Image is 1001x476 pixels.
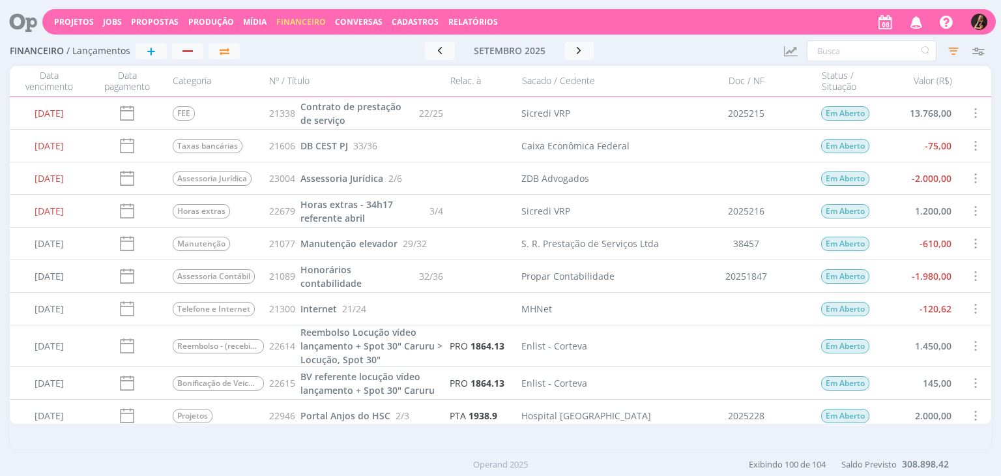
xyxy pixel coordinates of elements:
span: Em Aberto [822,139,870,153]
span: 22679 [269,204,295,218]
div: Sicredi VRP [522,204,571,218]
div: Valor (R$) [880,70,959,93]
div: Status / Situação [815,70,880,93]
span: FEE [173,106,195,121]
a: Projetos [54,16,94,27]
span: Em Aberto [822,269,870,284]
span: 21089 [269,269,295,283]
b: 1938.9 [469,409,498,422]
div: -610,00 [880,228,959,260]
div: 13.768,00 [880,97,959,129]
div: Sicredi VRP [522,106,571,120]
a: Jobs [103,16,122,27]
div: -75,00 [880,130,959,162]
a: Manutenção elevador [300,237,398,250]
span: Reembolso - (recebimento) [173,339,264,353]
b: 308.898,42 [902,458,949,470]
div: Caixa Econômica Federal [522,139,630,153]
div: 145,00 [880,367,959,399]
span: DB CEST PJ [300,140,348,152]
span: Horas extras - 34h17 referente abril [300,198,393,224]
div: [DATE] [10,228,88,260]
button: setembro 2025 [455,42,564,60]
span: Saldo Previsto [841,458,897,470]
span: setembro 2025 [474,44,545,57]
span: Em Aberto [822,171,870,186]
div: [DATE] [10,260,88,292]
span: 22614 [269,339,295,353]
div: -1.980,00 [880,260,959,292]
span: Assessoria Contábil [173,269,255,284]
button: + [136,43,167,59]
div: -120,62 [880,293,959,325]
div: 20251847 [678,260,815,292]
div: [DATE] [10,400,88,432]
a: PRO1864.13 [450,339,505,353]
div: Sacado / Cedente [515,70,678,93]
span: Financeiro [276,16,326,27]
a: Portal Anjos do HSC [300,409,390,423]
span: Reembolso Locução vídeo lançamento + Spot 30" Caruru > Locução, Spot 30" [300,326,442,366]
div: MHNet [522,302,553,316]
div: Categoria [166,70,264,93]
b: 1864.13 [471,377,505,389]
a: Relatórios [448,16,498,27]
div: Enlist - Corteva [522,339,588,353]
span: Nº / Título [269,76,310,87]
div: Hospital [GEOGRAPHIC_DATA] [522,409,652,423]
span: 29/32 [403,237,427,250]
span: 2/6 [388,171,402,185]
button: Produção [184,17,238,27]
div: [DATE] [10,162,88,194]
span: Propostas [131,16,179,27]
span: Em Aberto [822,302,870,316]
div: -2.000,00 [880,162,959,194]
span: 22946 [269,409,295,423]
span: Assessoria Jurídica [173,171,252,186]
a: Mídia [243,16,267,27]
span: Horas extras [173,204,230,218]
div: [DATE] [10,97,88,129]
span: 21338 [269,106,295,120]
span: 22615 [269,376,295,390]
span: 32/36 [420,269,444,283]
span: / Lançamentos [66,46,130,57]
span: Cadastros [392,16,439,27]
button: Relatórios [444,17,502,27]
div: Relac. à [444,70,515,93]
span: Honorários contabilidade [300,263,362,290]
div: 2025228 [678,400,815,432]
span: Em Aberto [822,237,870,251]
button: Conversas [331,17,386,27]
img: L [971,14,987,30]
span: 3/4 [430,204,444,218]
span: 22/25 [420,106,444,120]
span: Projetos [173,409,212,423]
div: 2.000,00 [880,400,959,432]
div: 38457 [678,228,815,260]
span: Manutenção [173,237,230,251]
span: Em Aberto [822,339,870,353]
button: Jobs [99,17,126,27]
div: Doc / NF [678,70,815,93]
div: 1.450,00 [880,325,959,366]
div: [DATE] [10,325,88,366]
a: Produção [188,16,234,27]
a: Assessoria Jurídica [300,171,383,185]
div: Data pagamento [88,70,166,93]
button: Financeiro [272,17,330,27]
a: BV referente locução vídeo lançamento + Spot 30" Caruru [300,370,443,397]
button: Cadastros [388,17,442,27]
a: PRO1864.13 [450,376,505,390]
span: Em Aberto [822,376,870,391]
div: [DATE] [10,367,88,399]
a: Internet [300,302,337,316]
div: S. R. Prestação de Serviços Ltda [522,237,660,250]
div: 2025216 [678,195,815,227]
div: Data vencimento [10,70,88,93]
a: DB CEST PJ [300,139,348,153]
div: Propar Contabilidade [522,269,615,283]
span: 21606 [269,139,295,153]
div: [DATE] [10,195,88,227]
